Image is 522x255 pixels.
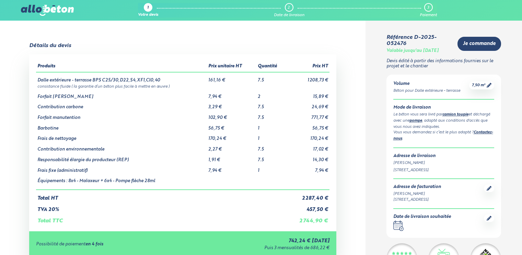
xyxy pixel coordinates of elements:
[36,152,207,163] td: Responsabilité élargie du producteur (REP)
[36,173,207,190] td: Équipements : 8x4 - Malaxeur + 6x4 - Pompe flèche 28ml
[286,89,329,100] td: 15,89 €
[207,142,256,152] td: 2,27 €
[207,61,256,72] th: Prix unitaire HT
[393,197,441,203] div: [STREET_ADDRESS]
[207,99,256,110] td: 3,29 €
[36,89,207,100] td: Forfait [PERSON_NAME]
[286,190,329,201] td: 2 287,40 €
[288,5,290,10] div: 2
[36,61,207,72] th: Produits
[207,131,256,142] td: 170,24 €
[420,3,437,18] a: 3 Paiement
[386,34,452,47] div: Référence D-2025-052476
[457,37,501,51] a: Je commande
[256,142,286,152] td: 7.5
[286,152,329,163] td: 14,30 €
[274,3,304,18] a: 2 Date de livraison
[207,152,256,163] td: 1,91 €
[36,72,207,83] td: Dalle extérieure - terrasse BPS C25/30,D22,S4,XF1,Cl0,40
[207,72,256,83] td: 161,16 €
[386,48,439,54] div: Valable jusqu'au [DATE]
[207,163,256,174] td: 7,94 €
[36,212,286,224] td: Total TTC
[393,185,441,190] div: Adresse de facturation
[29,43,71,49] div: Détails du devis
[138,13,158,18] div: Votre devis
[85,242,103,246] strong: en 4 fois
[393,112,495,130] div: Le béton vous sera livré par et déchargé avec une , adapté aux conditions d'accès que vous nous a...
[36,242,185,247] div: Possibilité de paiement
[207,110,256,121] td: 102,90 €
[36,83,329,89] td: consistance fluide ( la garantie d’un béton plus facile à mettre en œuvre )
[207,89,256,100] td: 7,94 €
[409,119,422,123] a: pompe
[138,3,158,18] a: 1 Votre devis
[286,121,329,131] td: 56,75 €
[147,6,149,10] div: 1
[393,88,460,94] div: Béton pour Dalle extérieure - terrasse
[286,72,329,83] td: 1 208,73 €
[393,105,495,110] div: Mode de livraison
[393,130,495,142] div: Vous vous demandez si c’est le plus adapté ? .
[36,201,286,213] td: TVA 20%
[393,191,441,197] div: [PERSON_NAME]
[393,160,495,166] div: [PERSON_NAME]
[286,201,329,213] td: 457,50 €
[256,72,286,83] td: 7.5
[185,246,329,251] div: Puis 3 mensualités de 686,22 €
[207,121,256,131] td: 56,75 €
[256,152,286,163] td: 7.5
[442,113,468,117] a: camion toupie
[256,131,286,142] td: 1
[463,41,496,47] span: Je commande
[393,167,495,173] div: [STREET_ADDRESS]
[36,190,286,201] td: Total HT
[185,238,329,244] div: 742,24 € [DATE]
[386,59,501,69] p: Devis édité à partir des informations fournies sur le projet et le chantier
[256,61,286,72] th: Quantité
[393,154,495,159] div: Adresse de livraison
[393,214,451,220] div: Date de livraison souhaitée
[256,121,286,131] td: 1
[256,99,286,110] td: 7.5
[256,110,286,121] td: 7.5
[393,81,460,87] div: Volume
[36,121,207,131] td: Barbotine
[21,5,74,16] img: allobéton
[36,99,207,110] td: Contribution carbone
[427,5,429,10] div: 3
[286,163,329,174] td: 7,94 €
[36,142,207,152] td: Contribution environnementale
[256,89,286,100] td: 2
[286,110,329,121] td: 771,77 €
[36,110,207,121] td: Forfait manutention
[274,13,304,18] div: Date de livraison
[256,163,286,174] td: 1
[420,13,437,18] div: Paiement
[286,131,329,142] td: 170,24 €
[286,142,329,152] td: 17,02 €
[286,99,329,110] td: 24,69 €
[286,212,329,224] td: 2 744,90 €
[461,228,514,247] iframe: Help widget launcher
[36,131,207,142] td: Frais de nettoyage
[286,61,329,72] th: Prix HT
[36,163,207,174] td: Frais fixe (administratif)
